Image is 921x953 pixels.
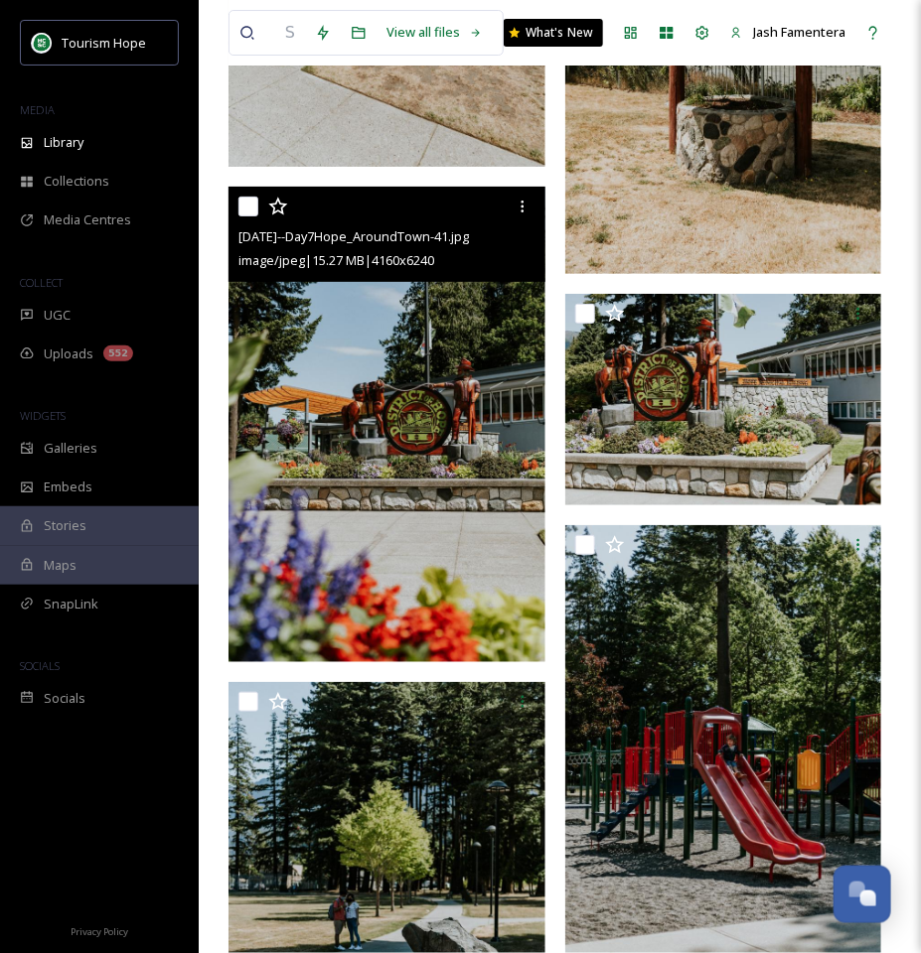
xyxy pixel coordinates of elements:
[44,556,77,575] span: Maps
[44,439,97,458] span: Galleries
[103,345,133,361] div: 552
[753,23,845,41] span: Jash Famentera
[20,102,55,117] span: MEDIA
[44,172,109,191] span: Collections
[834,866,891,923] button: Open Chat
[720,13,855,52] a: Jash Famentera
[229,187,545,662] img: 2021.07.23--Day7Hope_AroundTown-41.jpg
[238,227,469,245] span: [DATE]--Day7Hope_AroundTown-41.jpg
[20,275,63,290] span: COLLECT
[44,210,131,229] span: Media Centres
[44,477,92,496] span: Embeds
[20,408,66,423] span: WIDGETS
[71,919,128,943] a: Privacy Policy
[20,658,60,673] span: SOCIALS
[71,926,128,939] span: Privacy Policy
[62,34,146,52] span: Tourism Hope
[44,516,86,535] span: Stories
[275,11,305,55] input: Search your library
[377,13,493,52] a: View all files
[44,306,71,325] span: UGC
[565,294,882,505] img: 2021.07.23--Day7Hope_AroundTown-42.jpg
[32,33,52,53] img: logo.png
[44,595,98,613] span: SnapLink
[44,344,93,363] span: Uploads
[238,251,434,269] span: image/jpeg | 15.27 MB | 4160 x 6240
[44,689,85,708] span: Socials
[504,19,603,47] a: What's New
[44,133,83,152] span: Library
